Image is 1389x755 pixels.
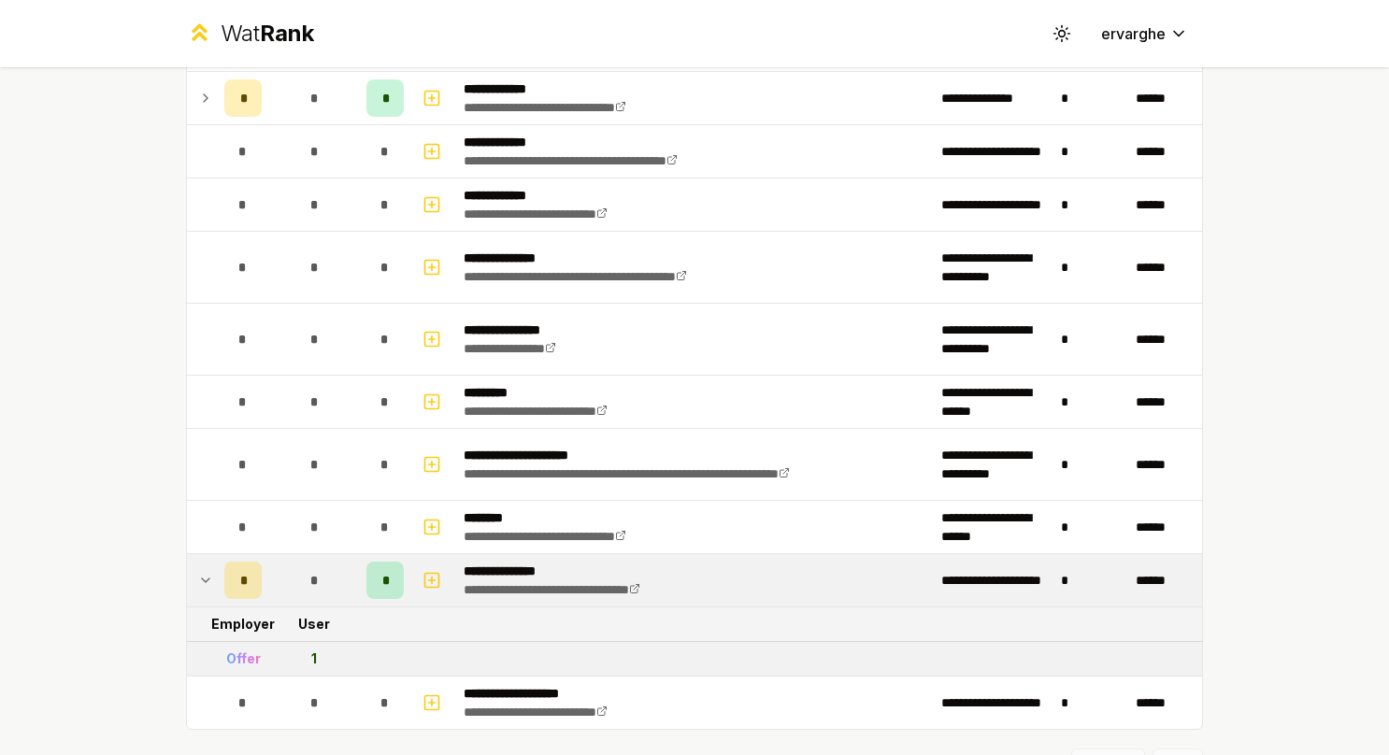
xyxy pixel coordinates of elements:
[217,607,269,641] td: Employer
[226,649,261,668] div: Offer
[221,19,314,49] div: Wat
[269,607,359,641] td: User
[311,649,317,668] div: 1
[1101,22,1166,45] span: ervarghe
[186,19,314,49] a: WatRank
[260,20,314,47] span: Rank
[1086,17,1203,50] button: ervarghe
